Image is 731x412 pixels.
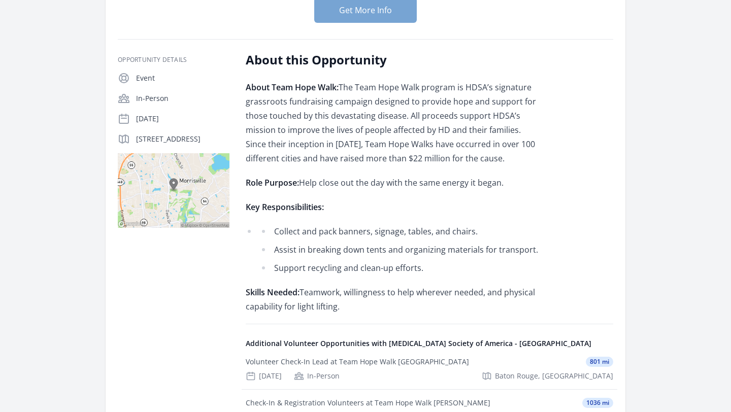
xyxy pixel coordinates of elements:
p: Help close out the day with the same energy it began. [246,176,543,190]
div: Volunteer Check-In Lead at Team Hope Walk [GEOGRAPHIC_DATA] [246,357,469,367]
div: Check-In & Registration Volunteers at Team Hope Walk [PERSON_NAME] [246,398,490,408]
li: Support recycling and clean-up efforts. [260,261,543,275]
img: Map [118,153,229,228]
h3: Opportunity Details [118,56,229,64]
li: Assist in breaking down tents and organizing materials for transport. [260,243,543,257]
strong: Skills Needed: [246,287,300,298]
h4: Additional Volunteer Opportunities with [MEDICAL_DATA] Society of America - [GEOGRAPHIC_DATA] [246,338,613,349]
p: [DATE] [136,114,229,124]
strong: Role Purpose: [246,177,299,188]
span: 1036 mi [582,398,613,408]
a: Volunteer Check-In Lead at Team Hope Walk [GEOGRAPHIC_DATA] 801 mi [DATE] In-Person Baton Rouge, ... [242,349,617,389]
h2: About this Opportunity [246,52,543,68]
strong: About Team Hope Walk: [246,82,339,93]
p: Teamwork, willingness to help wherever needed, and physical capability for light lifting. [246,285,543,314]
li: Collect and pack banners, signage, tables, and chairs. [260,224,543,238]
div: In-Person [294,371,340,381]
p: The Team Hope Walk program is HDSA’s signature grassroots fundraising campaign designed to provid... [246,80,543,165]
span: Baton Rouge, [GEOGRAPHIC_DATA] [495,371,613,381]
strong: Key Responsibilities: [246,201,324,213]
span: 801 mi [586,357,613,367]
p: In-Person [136,93,229,104]
div: [DATE] [246,371,282,381]
p: [STREET_ADDRESS] [136,134,229,144]
p: Event [136,73,229,83]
